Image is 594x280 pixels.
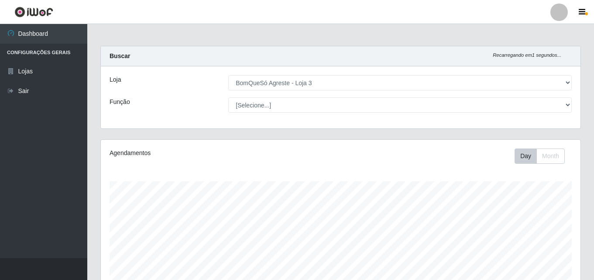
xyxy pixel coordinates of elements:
[493,52,561,58] i: Recarregando em 1 segundos...
[515,149,537,164] button: Day
[515,149,565,164] div: First group
[110,149,295,158] div: Agendamentos
[110,52,130,59] strong: Buscar
[515,149,572,164] div: Toolbar with button groups
[110,97,130,107] label: Função
[110,75,121,84] label: Loja
[536,149,565,164] button: Month
[14,7,53,17] img: CoreUI Logo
